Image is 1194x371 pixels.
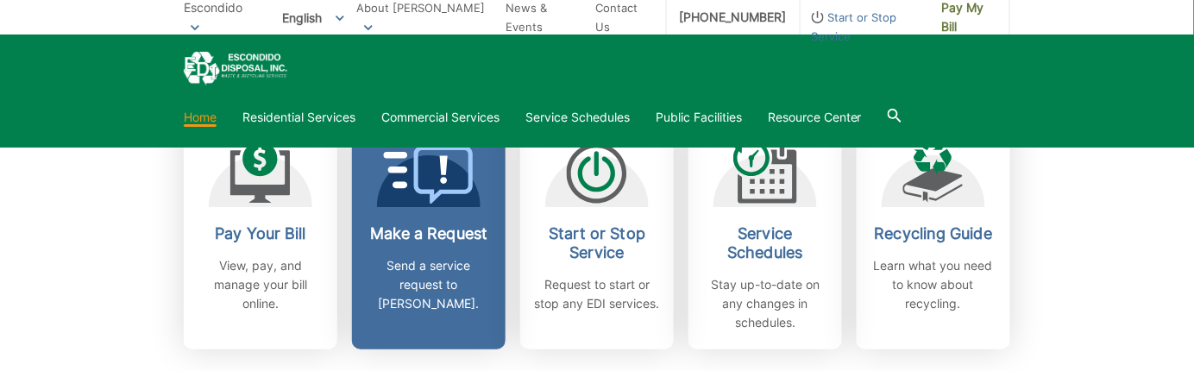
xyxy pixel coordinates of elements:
a: Commercial Services [381,108,500,127]
a: Pay Your Bill View, pay, and manage your bill online. [184,121,337,349]
p: Request to start or stop any EDI services. [533,275,661,313]
a: Service Schedules [525,108,630,127]
a: Home [184,108,217,127]
h2: Pay Your Bill [197,224,324,243]
h2: Start or Stop Service [533,224,661,262]
a: EDCD logo. Return to the homepage. [184,52,287,85]
a: Make a Request Send a service request to [PERSON_NAME]. [352,121,506,349]
h2: Make a Request [365,224,493,243]
a: Recycling Guide Learn what you need to know about recycling. [857,121,1010,349]
a: Resource Center [768,108,862,127]
p: Stay up-to-date on any changes in schedules. [701,275,829,332]
span: English [270,3,357,32]
a: Residential Services [242,108,355,127]
a: Public Facilities [656,108,742,127]
h2: Recycling Guide [870,224,997,243]
a: Service Schedules Stay up-to-date on any changes in schedules. [688,121,842,349]
h2: Service Schedules [701,224,829,262]
p: Learn what you need to know about recycling. [870,256,997,313]
p: View, pay, and manage your bill online. [197,256,324,313]
p: Send a service request to [PERSON_NAME]. [365,256,493,313]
